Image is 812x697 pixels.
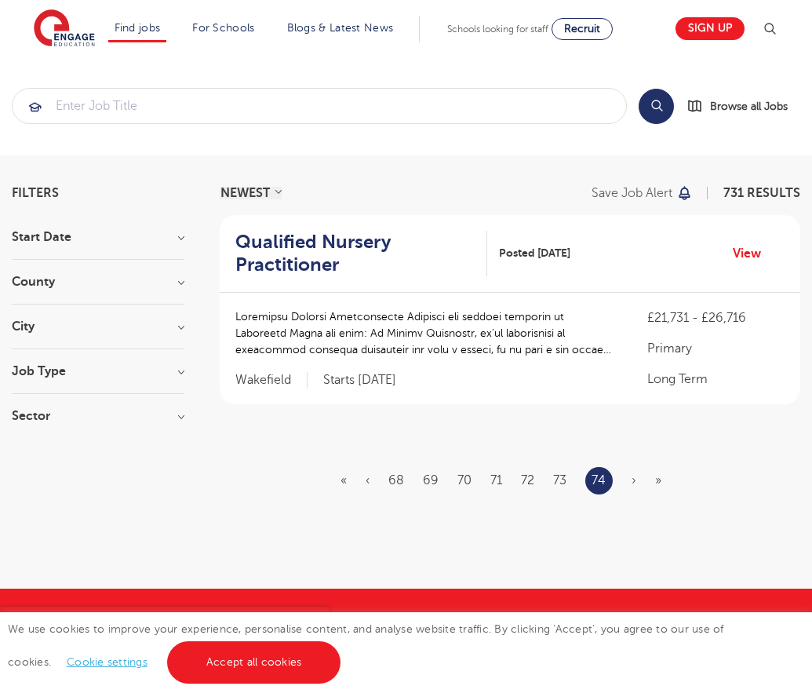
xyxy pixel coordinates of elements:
[12,320,184,333] h3: City
[340,473,347,487] a: First
[447,24,548,35] span: Schools looking for staff
[8,623,724,668] span: We use cookies to improve your experience, personalise content, and analyse website traffic. By c...
[710,97,788,115] span: Browse all Jobs
[423,473,439,487] a: 69
[167,641,341,684] a: Accept all cookies
[564,23,600,35] span: Recruit
[12,276,184,288] h3: County
[632,473,636,487] span: ›
[655,473,661,487] span: »
[733,243,773,264] a: View
[675,17,745,40] a: Sign up
[192,22,254,34] a: For Schools
[12,365,184,378] h3: Job Type
[12,187,59,199] span: Filters
[12,410,184,422] h3: Sector
[686,97,800,115] a: Browse all Jobs
[235,231,475,276] h2: Qualified Nursery Practitioner
[647,339,785,358] p: Primary
[235,372,308,389] span: Wakefield
[12,88,627,124] div: Submit
[235,308,616,358] p: Loremipsu Dolorsi Ametconsecte Adipisci eli seddoei temporin ut Laboreetd Magna ali enim: Ad Mini...
[388,473,404,487] a: 68
[67,656,147,668] a: Cookie settings
[323,372,396,389] p: Starts [DATE]
[521,473,534,487] a: 72
[13,89,626,123] input: Submit
[723,186,800,200] span: 731 RESULTS
[592,187,693,199] button: Save job alert
[490,473,502,487] a: 71
[12,231,184,243] h3: Start Date
[552,18,613,40] a: Recruit
[235,231,487,276] a: Qualified Nursery Practitioner
[366,473,370,487] a: Previous
[592,470,606,491] a: 74
[457,473,472,487] a: 70
[499,245,570,261] span: Posted [DATE]
[298,607,330,638] button: Close
[553,473,566,487] a: 73
[639,89,674,124] button: Search
[592,187,672,199] p: Save job alert
[287,22,394,34] a: Blogs & Latest News
[647,370,785,389] p: Long Term
[647,308,785,327] p: £21,731 - £26,716
[34,9,95,49] img: Engage Education
[115,22,161,34] a: Find jobs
